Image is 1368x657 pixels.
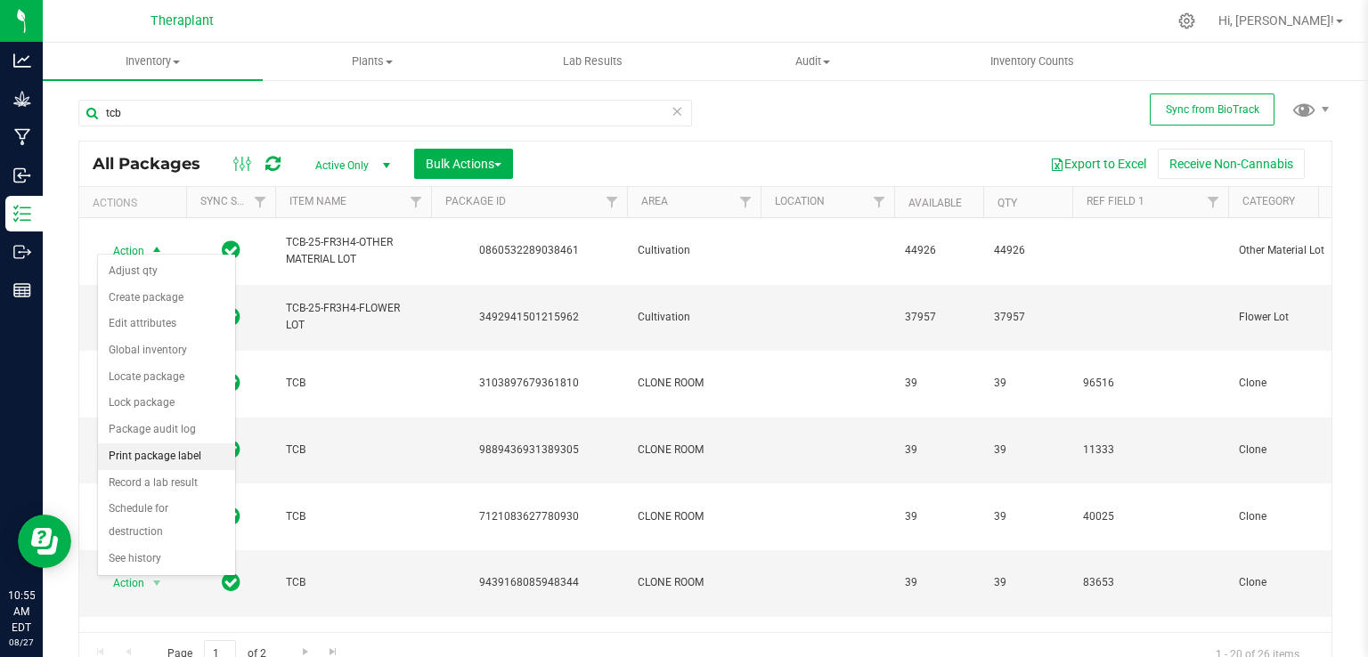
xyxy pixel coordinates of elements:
[13,281,31,299] inline-svg: Reports
[994,574,1062,591] span: 39
[1199,187,1228,217] a: Filter
[18,515,71,568] iframe: Resource center
[286,508,420,525] span: TCB
[994,508,1062,525] span: 39
[445,195,506,207] a: Package ID
[1150,93,1274,126] button: Sync from BioTrack
[264,53,482,69] span: Plants
[638,242,750,259] span: Cultivation
[997,197,1017,209] a: Qty
[98,311,235,337] li: Edit attributes
[13,90,31,108] inline-svg: Grow
[246,187,275,217] a: Filter
[905,309,973,326] span: 37957
[286,300,420,334] span: TCB-25-FR3H4-FLOWER LOT
[13,128,31,146] inline-svg: Manufacturing
[286,375,420,392] span: TCB
[1158,149,1305,179] button: Receive Non-Cannabis
[402,187,431,217] a: Filter
[994,375,1062,392] span: 39
[286,234,420,268] span: TCB-25-FR3H4-OTHER MATERIAL LOT
[13,52,31,69] inline-svg: Analytics
[414,149,513,179] button: Bulk Actions
[905,375,973,392] span: 39
[966,53,1098,69] span: Inventory Counts
[146,239,168,264] span: select
[93,154,218,174] span: All Packages
[1176,12,1198,29] div: Manage settings
[8,588,35,636] p: 10:55 AM EDT
[905,574,973,591] span: 39
[1038,149,1158,179] button: Export to Excel
[1083,442,1217,458] span: 11333
[865,187,894,217] a: Filter
[428,309,630,326] div: 3492941501215962
[638,442,750,458] span: CLONE ROOM
[1083,375,1217,392] span: 96516
[638,375,750,392] span: CLONE ROOM
[1083,574,1217,591] span: 83653
[8,636,35,649] p: 08/27
[703,43,923,80] a: Audit
[98,364,235,391] li: Locate package
[13,205,31,223] inline-svg: Inventory
[428,375,630,392] div: 3103897679361810
[428,442,630,458] div: 9889436931389305
[905,508,973,525] span: 39
[671,100,683,123] span: Clear
[43,43,263,80] a: Inventory
[731,187,761,217] a: Filter
[704,53,922,69] span: Audit
[13,166,31,184] inline-svg: Inbound
[428,508,630,525] div: 7121083627780930
[1218,13,1334,28] span: Hi, [PERSON_NAME]!
[98,258,235,285] li: Adjust qty
[146,571,168,596] span: select
[286,574,420,591] span: TCB
[905,442,973,458] span: 39
[289,195,346,207] a: Item Name
[222,570,240,595] span: In Sync
[539,53,647,69] span: Lab Results
[97,239,145,264] span: Action
[97,571,145,596] span: Action
[923,43,1143,80] a: Inventory Counts
[1166,103,1259,116] span: Sync from BioTrack
[151,13,214,28] span: Theraplant
[994,442,1062,458] span: 39
[98,496,235,545] li: Schedule for destruction
[1087,195,1144,207] a: Ref Field 1
[775,195,825,207] a: Location
[1242,195,1295,207] a: Category
[98,546,235,572] li: See history
[905,242,973,259] span: 44926
[428,574,630,591] div: 9439168085948344
[13,243,31,261] inline-svg: Outbound
[98,470,235,497] li: Record a lab result
[98,285,235,312] li: Create package
[98,417,235,443] li: Package audit log
[641,195,668,207] a: Area
[98,390,235,417] li: Lock package
[98,443,235,470] li: Print package label
[483,43,703,80] a: Lab Results
[638,309,750,326] span: Cultivation
[994,309,1062,326] span: 37957
[426,157,501,171] span: Bulk Actions
[263,43,483,80] a: Plants
[222,238,240,263] span: In Sync
[428,242,630,259] div: 0860532289038461
[78,100,692,126] input: Search Package ID, Item Name, SKU, Lot or Part Number...
[638,508,750,525] span: CLONE ROOM
[200,195,269,207] a: Sync Status
[93,197,179,209] div: Actions
[598,187,627,217] a: Filter
[1083,508,1217,525] span: 40025
[638,574,750,591] span: CLONE ROOM
[908,197,962,209] a: Available
[98,337,235,364] li: Global inventory
[286,442,420,458] span: TCB
[43,53,263,69] span: Inventory
[994,242,1062,259] span: 44926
